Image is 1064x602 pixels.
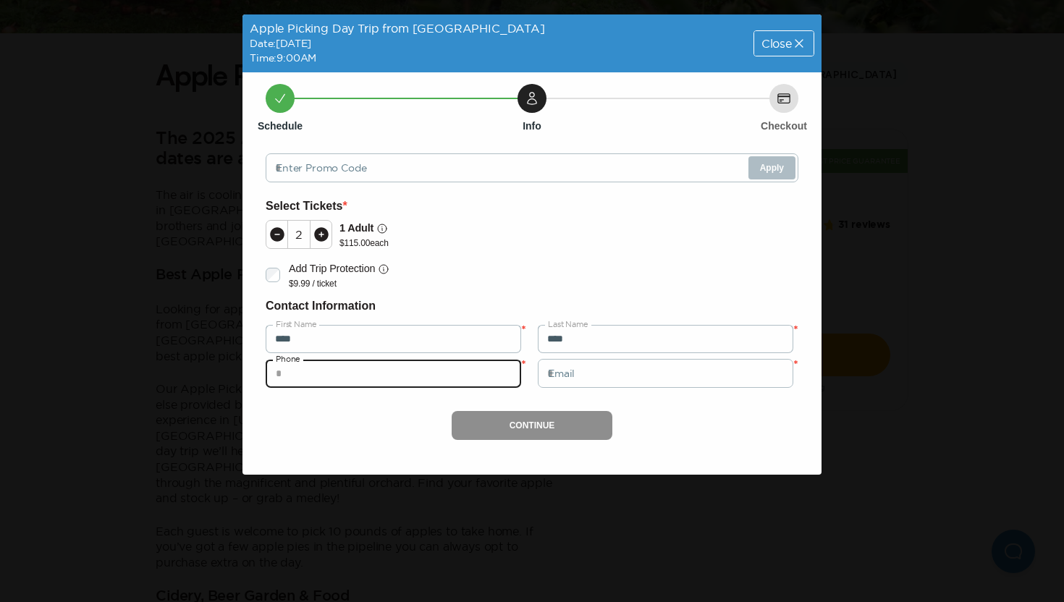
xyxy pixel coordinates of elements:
h6: Contact Information [266,297,798,315]
p: Add Trip Protection [289,260,375,277]
span: Apple Picking Day Trip from [GEOGRAPHIC_DATA] [250,22,545,35]
h6: Select Tickets [266,197,798,216]
p: 1 Adult [339,220,373,237]
p: $9.99 / ticket [289,278,389,289]
h6: Checkout [761,119,807,133]
span: Date: [DATE] [250,38,311,49]
span: Close [761,38,792,49]
span: Time: 9:00AM [250,52,316,64]
p: $ 115.00 each [339,237,389,249]
div: 2 [288,229,310,240]
h6: Schedule [258,119,303,133]
h6: Info [523,119,541,133]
